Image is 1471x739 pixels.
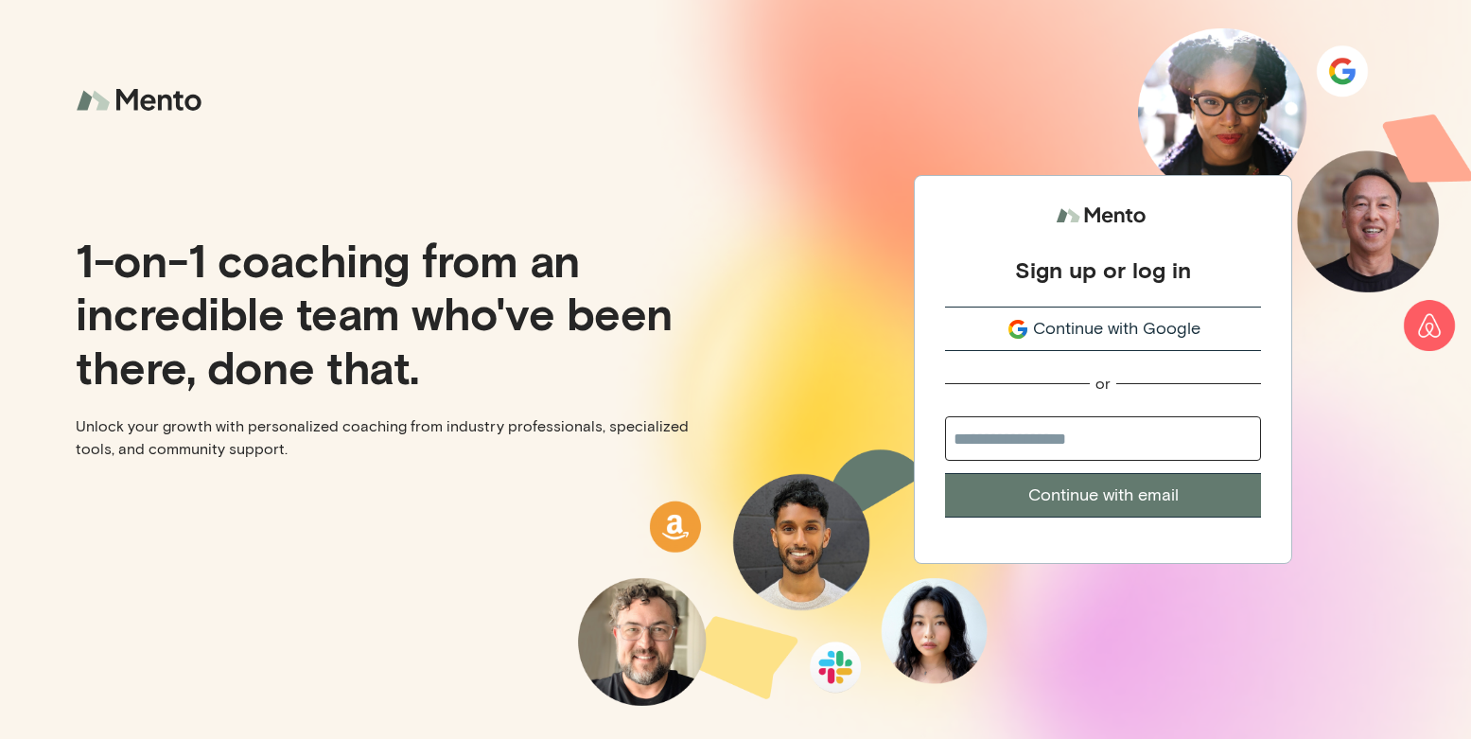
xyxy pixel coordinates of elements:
[1033,316,1200,342] span: Continue with Google
[1056,199,1150,234] img: logo.svg
[1095,374,1111,394] div: or
[76,233,721,392] p: 1-on-1 coaching from an incredible team who've been there, done that.
[76,415,721,461] p: Unlock your growth with personalized coaching from industry professionals, specialized tools, and...
[76,76,208,126] img: logo
[945,473,1261,518] button: Continue with email
[945,307,1261,351] button: Continue with Google
[1015,255,1191,284] div: Sign up or log in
